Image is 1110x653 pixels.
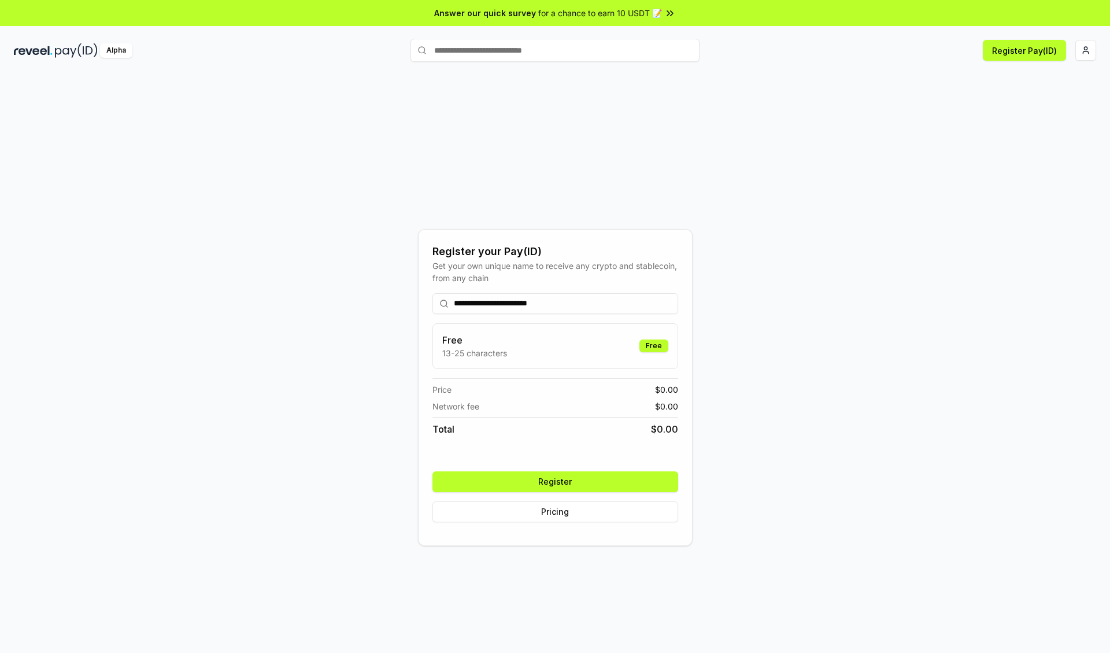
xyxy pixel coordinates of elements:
[651,422,678,436] span: $ 0.00
[432,422,454,436] span: Total
[655,400,678,412] span: $ 0.00
[100,43,132,58] div: Alpha
[442,347,507,359] p: 13-25 characters
[432,501,678,522] button: Pricing
[639,340,668,352] div: Free
[442,333,507,347] h3: Free
[55,43,98,58] img: pay_id
[432,383,452,396] span: Price
[538,7,662,19] span: for a chance to earn 10 USDT 📝
[432,471,678,492] button: Register
[434,7,536,19] span: Answer our quick survey
[432,400,479,412] span: Network fee
[432,244,678,260] div: Register your Pay(ID)
[655,383,678,396] span: $ 0.00
[432,260,678,284] div: Get your own unique name to receive any crypto and stablecoin, from any chain
[14,43,53,58] img: reveel_dark
[983,40,1066,61] button: Register Pay(ID)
